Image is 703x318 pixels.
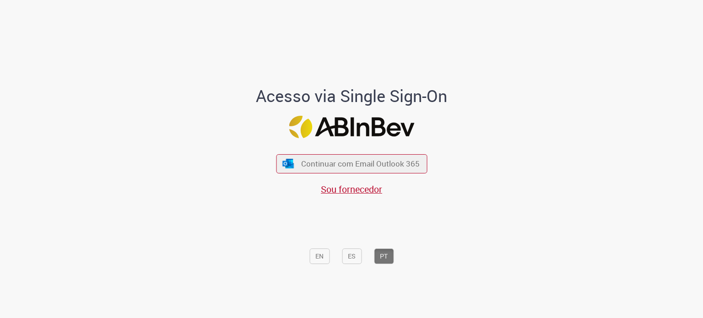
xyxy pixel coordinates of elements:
a: Sou fornecedor [321,183,382,195]
button: EN [309,248,330,264]
button: PT [374,248,394,264]
button: ES [342,248,362,264]
img: ícone Azure/Microsoft 360 [282,159,295,168]
button: ícone Azure/Microsoft 360 Continuar com Email Outlook 365 [276,154,427,173]
h1: Acesso via Single Sign-On [225,87,479,105]
img: Logo ABInBev [289,116,414,138]
span: Continuar com Email Outlook 365 [301,158,420,169]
